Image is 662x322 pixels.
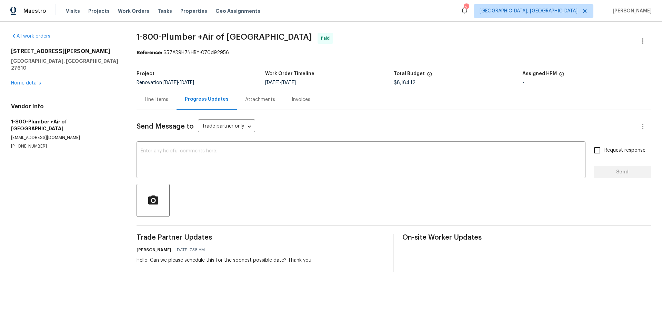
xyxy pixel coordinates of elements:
[464,4,469,11] div: 2
[11,118,120,132] h5: 1-800-Plumber +Air of [GEOGRAPHIC_DATA]
[185,96,229,103] div: Progress Updates
[137,234,385,241] span: Trade Partner Updates
[292,96,310,103] div: Invoices
[137,246,171,253] h6: [PERSON_NAME]
[137,257,311,264] div: Hello. Can we please schedule this for the soonest possible date? Thank you
[265,80,280,85] span: [DATE]
[198,121,255,132] div: Trade partner only
[145,96,168,103] div: Line Items
[559,71,564,80] span: The hpm assigned to this work order.
[11,103,120,110] h4: Vendor Info
[281,80,296,85] span: [DATE]
[118,8,149,14] span: Work Orders
[265,71,314,76] h5: Work Order Timeline
[158,9,172,13] span: Tasks
[265,80,296,85] span: -
[604,147,645,154] span: Request response
[394,71,425,76] h5: Total Budget
[137,50,162,55] b: Reference:
[11,143,120,149] p: [PHONE_NUMBER]
[137,123,194,130] span: Send Message to
[11,58,120,71] h5: [GEOGRAPHIC_DATA], [GEOGRAPHIC_DATA] 27610
[215,8,260,14] span: Geo Assignments
[394,80,415,85] span: $8,184.12
[402,234,651,241] span: On-site Worker Updates
[610,8,652,14] span: [PERSON_NAME]
[11,34,50,39] a: All work orders
[11,48,120,55] h2: [STREET_ADDRESS][PERSON_NAME]
[522,80,651,85] div: -
[11,135,120,141] p: [EMAIL_ADDRESS][DOMAIN_NAME]
[137,33,312,41] span: 1-800-Plumber +Air of [GEOGRAPHIC_DATA]
[180,80,194,85] span: [DATE]
[175,246,205,253] span: [DATE] 7:38 AM
[88,8,110,14] span: Projects
[137,49,651,56] div: S57AR9H7NHRY-070d92956
[163,80,194,85] span: -
[11,81,41,85] a: Home details
[163,80,178,85] span: [DATE]
[245,96,275,103] div: Attachments
[66,8,80,14] span: Visits
[480,8,578,14] span: [GEOGRAPHIC_DATA], [GEOGRAPHIC_DATA]
[137,71,154,76] h5: Project
[180,8,207,14] span: Properties
[23,8,46,14] span: Maestro
[321,35,332,42] span: Paid
[427,71,432,80] span: The total cost of line items that have been proposed by Opendoor. This sum includes line items th...
[522,71,557,76] h5: Assigned HPM
[137,80,194,85] span: Renovation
